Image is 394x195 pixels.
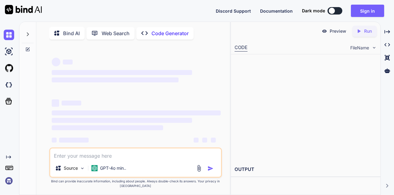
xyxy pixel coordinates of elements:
[235,44,247,52] div: CODE
[302,8,325,14] span: Dark mode
[4,30,14,40] img: chat
[372,45,377,50] img: chevron down
[5,5,42,14] img: Bind AI
[202,138,207,143] span: ‌
[207,165,214,172] img: icon
[260,8,293,14] button: Documentation
[63,60,73,64] span: ‌
[80,166,85,171] img: Pick Models
[52,138,57,143] span: ‌
[52,58,60,66] span: ‌
[151,30,189,37] p: Code Generator
[52,110,221,115] span: ‌
[350,45,369,51] span: FileName
[100,165,126,171] p: GPT-4o min..
[62,101,81,106] span: ‌
[216,8,251,14] button: Discord Support
[102,30,130,37] p: Web Search
[351,5,384,17] button: Sign in
[330,28,346,34] p: Preview
[194,138,199,143] span: ‌
[52,118,192,123] span: ‌
[195,165,203,172] img: attachment
[4,80,14,90] img: darkCloudIdeIcon
[4,63,14,73] img: githubLight
[4,46,14,57] img: ai-studio
[52,70,192,75] span: ‌
[52,77,179,82] span: ‌
[91,165,98,171] img: GPT-4o mini
[52,125,163,130] span: ‌
[364,28,372,34] p: Run
[59,138,89,143] span: ‌
[211,138,216,143] span: ‌
[63,30,80,37] p: Bind AI
[52,99,59,107] span: ‌
[231,162,380,177] h2: OUTPUT
[322,28,327,34] img: preview
[49,179,222,188] p: Bind can provide inaccurate information, including about people. Always double-check its answers....
[64,165,78,171] p: Source
[4,176,14,186] img: signin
